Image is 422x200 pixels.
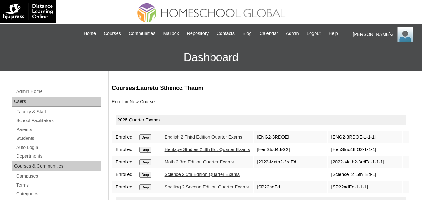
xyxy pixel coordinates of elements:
[126,30,159,37] a: Communities
[16,117,101,124] a: School Facilitators
[139,134,151,140] input: Drop
[184,30,212,37] a: Repository
[16,88,101,95] a: Admin Home
[139,172,151,178] input: Drop
[329,30,338,37] span: Help
[353,27,416,42] div: [PERSON_NAME]
[139,184,151,190] input: Drop
[16,126,101,134] a: Parents
[112,156,136,168] td: Enrolled
[254,144,327,156] td: [HeriStud4thG2]
[286,30,299,37] span: Admin
[16,181,101,189] a: Terms
[160,30,182,37] a: Mailbox
[163,30,179,37] span: Mailbox
[397,27,413,42] img: Ariane Ebuen
[216,30,235,37] span: Contacts
[283,30,302,37] a: Admin
[84,30,96,37] span: Home
[260,30,278,37] span: Calendar
[213,30,238,37] a: Contacts
[328,131,402,143] td: [ENG2-3RDQE-1-1-1]
[3,43,419,71] h3: Dashboard
[304,30,324,37] a: Logout
[328,156,402,168] td: [2022-Math2-3rdEd-1-1-1]
[104,30,121,37] span: Courses
[254,131,327,143] td: [ENG2-3RDQE]
[101,30,124,37] a: Courses
[112,84,416,92] h3: Courses:Laureto Sthenoz Thaum
[165,172,240,177] a: Science 2 5th Edition Quarter Exams
[328,144,402,156] td: [HeriStud4thG2-1-1-1]
[165,159,234,164] a: Math 2 3rd Edition Quarter Exams
[112,169,136,181] td: Enrolled
[139,159,151,165] input: Drop
[3,3,53,20] img: logo-white.png
[112,181,136,193] td: Enrolled
[116,115,406,125] div: 2025 Quarter Exams
[12,97,101,107] div: Users
[16,144,101,151] a: Auto Login
[12,161,101,171] div: Courses & Communities
[254,156,327,168] td: [2022-Math2-3rdEd]
[165,147,250,152] a: Heritage Studies 2 4th Ed. Quarter Exams
[239,30,255,37] a: Blog
[254,181,327,193] td: [SP22ndEd]
[16,152,101,160] a: Departments
[129,30,156,37] span: Communities
[165,184,249,189] a: Spelling 2 Second Edition Quarter Exams
[307,30,321,37] span: Logout
[328,169,402,181] td: [Science_2_5th_Ed-1]
[112,144,136,156] td: Enrolled
[328,181,402,193] td: [SP22ndEd-1-1-1]
[16,108,101,116] a: Faculty & Staff
[256,30,281,37] a: Calendar
[16,190,101,198] a: Categories
[325,30,341,37] a: Help
[16,134,101,142] a: Students
[165,134,242,139] a: English 2 Third Edition Quarter Exams
[139,147,151,153] input: Drop
[16,172,101,180] a: Campuses
[187,30,209,37] span: Repository
[112,131,136,143] td: Enrolled
[242,30,251,37] span: Blog
[81,30,99,37] a: Home
[112,99,155,104] a: Enroll in New Course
